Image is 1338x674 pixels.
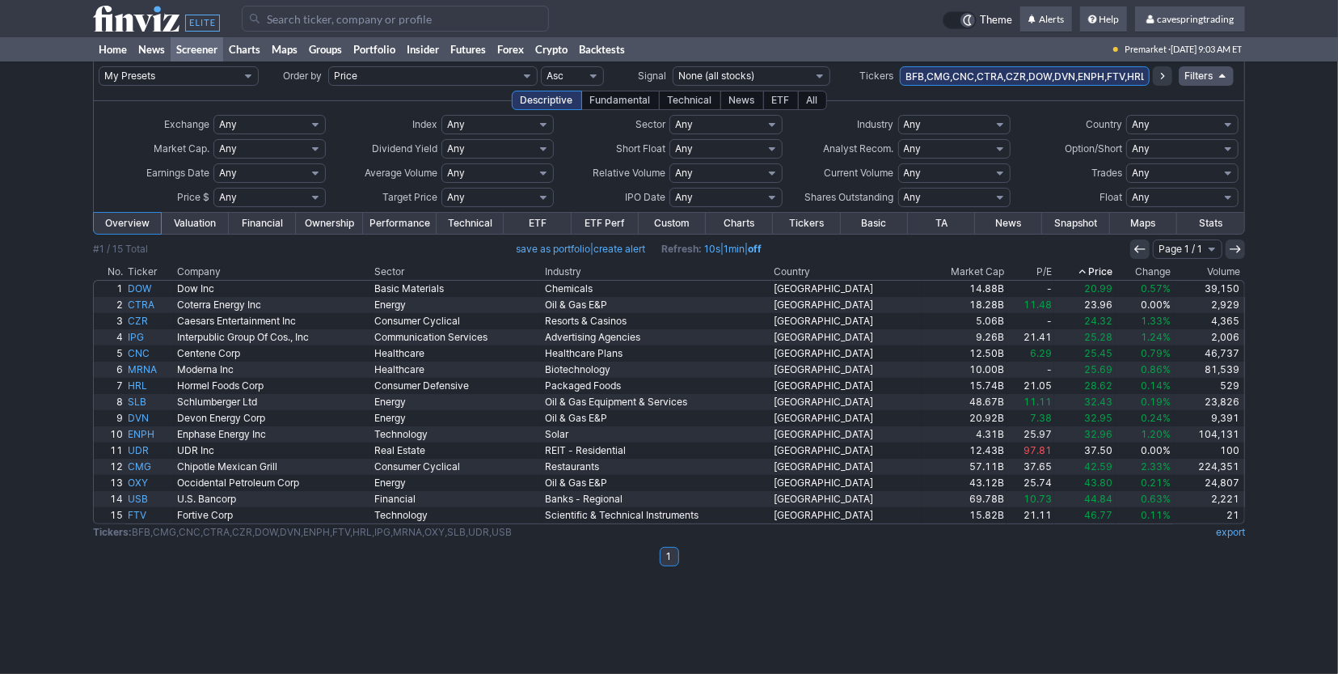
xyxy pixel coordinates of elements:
a: 13 [94,475,125,491]
span: 10.73 [1024,493,1052,505]
span: 43.80 [1085,477,1113,489]
th: Price [1054,264,1115,280]
div: All [798,91,827,110]
a: 0.00% [1116,443,1174,459]
a: Communication Services [372,329,542,345]
b: Refresh: [662,243,703,255]
a: News [133,37,171,61]
a: Performance [363,213,437,234]
a: UDR Inc [175,443,372,459]
a: [GEOGRAPHIC_DATA] [772,443,922,459]
span: [DATE] 9:03 AM ET [1171,37,1242,61]
a: 32.43 [1054,394,1115,410]
span: Target Price [382,191,437,203]
td: BFB,CMG,CNC,CTRA,CZR,DOW,DVN,ENPH,FTV,HRL,IPG,MRNA,OXY,SLB,UDR,USB [93,524,1170,540]
a: Restaurants [542,459,771,475]
a: Chipotle Mexican Grill [175,459,372,475]
a: 9,391 [1174,410,1244,426]
a: 32.95 [1054,410,1115,426]
span: 1.33% [1142,315,1171,327]
a: 32.96 [1054,426,1115,443]
a: 12.43B [922,443,1007,459]
span: Average Volume [365,167,437,179]
a: Advertising Agencies [542,329,771,345]
a: 9.26B [922,329,1007,345]
a: off [749,243,762,255]
span: 1.24% [1142,331,1171,343]
a: 0.63% [1116,491,1174,507]
a: Banks - Regional [542,491,771,507]
a: 25.28 [1054,329,1115,345]
span: 25.45 [1085,347,1113,359]
a: cavespringtrading [1135,6,1245,32]
th: Change [1116,264,1174,280]
a: 48.67B [922,394,1007,410]
a: [GEOGRAPHIC_DATA] [772,394,922,410]
a: 5 [94,345,125,362]
a: 1min [724,243,745,255]
a: 104,131 [1174,426,1244,443]
a: 9 [94,410,125,426]
a: Filters [1179,66,1234,86]
a: 7.38 [1007,410,1054,426]
a: 1.24% [1116,329,1174,345]
th: P/E [1007,264,1054,280]
a: Scientific & Technical Instruments [542,507,771,524]
a: Chemicals [542,281,771,297]
span: 0.11% [1142,509,1171,521]
th: Country [772,264,922,280]
a: 1.33% [1116,313,1174,329]
a: [GEOGRAPHIC_DATA] [772,410,922,426]
a: 10 [94,426,125,443]
a: [GEOGRAPHIC_DATA] [772,491,922,507]
a: 6 [94,362,125,378]
a: 21.41 [1007,329,1054,345]
span: Order by [283,70,322,82]
span: 46.77 [1085,509,1113,521]
b: 1 [667,547,672,566]
a: Moderna Inc [175,362,372,378]
a: 2,929 [1174,297,1244,313]
span: 0.86% [1142,363,1171,375]
span: Premarket · [1125,37,1171,61]
a: 0.11% [1116,507,1174,524]
a: Crypto [530,37,573,61]
span: 24.32 [1085,315,1113,327]
a: 43.80 [1054,475,1115,491]
a: Oil & Gas E&P [542,475,771,491]
a: Enphase Energy Inc [175,426,372,443]
a: 15 [94,507,125,524]
span: 0.14% [1142,379,1171,392]
span: | [517,241,646,257]
a: Forex [492,37,530,61]
span: 44.84 [1085,493,1113,505]
span: 97.81 [1024,444,1052,456]
a: 37.65 [1007,459,1054,475]
span: 0.63% [1142,493,1171,505]
a: Devon Energy Corp [175,410,372,426]
a: Theme [943,11,1012,29]
a: 21.05 [1007,378,1054,394]
a: 15.74B [922,378,1007,394]
a: 18.28B [922,297,1007,313]
div: Technical [659,91,721,110]
span: | | [662,241,762,257]
a: Stats [1177,213,1244,234]
a: 81,539 [1174,362,1244,378]
a: 11 [94,443,125,459]
a: Real Estate [372,443,542,459]
a: Healthcare [372,345,542,362]
span: Index [412,118,437,130]
a: UDR [125,443,175,459]
a: Overview [94,213,161,234]
span: 42.59 [1085,460,1113,473]
th: Market Cap [922,264,1007,280]
a: Custom [639,213,706,234]
span: Current Volume [825,167,894,179]
a: 14.88B [922,281,1007,297]
a: REIT - Residential [542,443,771,459]
a: USB [125,491,175,507]
a: Insider [401,37,445,61]
a: 2,006 [1174,329,1244,345]
a: Alerts [1020,6,1072,32]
